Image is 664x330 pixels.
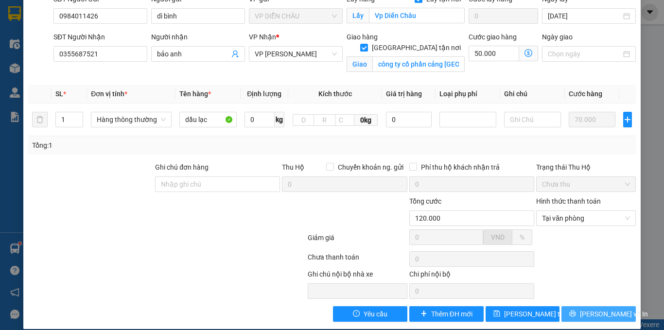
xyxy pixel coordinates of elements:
[624,116,631,123] span: plus
[536,162,636,173] div: Trạng thái Thu Hộ
[155,163,209,171] label: Ghi chú đơn hàng
[307,232,408,249] div: Giảm giá
[520,233,524,241] span: %
[569,310,576,318] span: printer
[548,11,621,21] input: Ngày lấy
[34,41,113,67] span: [GEOGRAPHIC_DATA], [GEOGRAPHIC_DATA] ↔ [GEOGRAPHIC_DATA]
[5,34,31,82] img: logo
[318,90,352,98] span: Kích thước
[151,32,245,42] div: Người nhận
[255,47,337,61] span: VP NGỌC HỒI
[347,33,378,41] span: Giao hàng
[308,269,407,283] div: Ghi chú nội bộ nhà xe
[255,9,337,23] span: VP DIỄN CHÂU
[524,49,532,57] span: dollar-circle
[580,309,648,319] span: [PERSON_NAME] và In
[493,310,500,318] span: save
[353,310,360,318] span: exclamation-circle
[307,252,408,269] div: Chưa thanh toán
[32,140,257,151] div: Tổng: 1
[504,309,582,319] span: [PERSON_NAME] thay đổi
[39,8,109,39] strong: CHUYỂN PHÁT NHANH AN PHÚ QUÝ
[293,114,314,126] input: D
[409,197,441,205] span: Tổng cước
[417,162,504,173] span: Phí thu hộ khách nhận trả
[369,8,465,23] input: Lấy tận nơi
[569,112,615,127] input: 0
[542,33,573,41] label: Ngày giao
[561,306,636,322] button: printer[PERSON_NAME] và In
[368,42,465,53] span: [GEOGRAPHIC_DATA] tận nơi
[249,33,276,41] span: VP Nhận
[623,112,632,127] button: plus
[91,90,127,98] span: Đơn vị tính
[347,56,372,72] span: Giao
[542,211,630,226] span: Tại văn phòng
[334,162,407,173] span: Chuyển khoản ng. gửi
[55,90,63,98] span: SL
[231,50,239,58] span: user-add
[275,112,284,127] span: kg
[469,33,517,41] label: Cước giao hàng
[97,112,166,127] span: Hàng thông thường
[372,56,465,72] input: Giao tận nơi
[542,177,630,191] span: Chưa thu
[179,90,211,98] span: Tên hàng
[548,49,621,59] input: Ngày giao
[536,197,601,205] label: Hình thức thanh toán
[431,309,472,319] span: Thêm ĐH mới
[420,310,427,318] span: plus
[282,163,304,171] span: Thu Hộ
[155,176,280,192] input: Ghi chú đơn hàng
[386,90,422,98] span: Giá trị hàng
[35,69,114,79] strong: PHIẾU GỬI HÀNG
[504,112,561,127] input: Ghi Chú
[53,32,147,42] div: SĐT Người Nhận
[491,233,505,241] span: VND
[333,306,407,322] button: exclamation-circleYêu cầu
[469,8,538,24] input: Cước lấy hàng
[486,306,560,322] button: save[PERSON_NAME] thay đổi
[409,306,484,322] button: plusThêm ĐH mới
[118,62,175,72] span: DC1208251141
[335,114,354,126] input: C
[314,114,335,126] input: R
[247,90,281,98] span: Định lượng
[179,112,237,127] input: VD: Bàn, Ghế
[347,8,369,23] span: Lấy
[500,85,565,104] th: Ghi chú
[569,90,602,98] span: Cước hàng
[409,269,534,283] div: Chi phí nội bộ
[436,85,500,104] th: Loại phụ phí
[469,46,519,61] input: Cước giao hàng
[354,114,378,126] span: 0kg
[364,309,387,319] span: Yêu cầu
[32,112,48,127] button: delete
